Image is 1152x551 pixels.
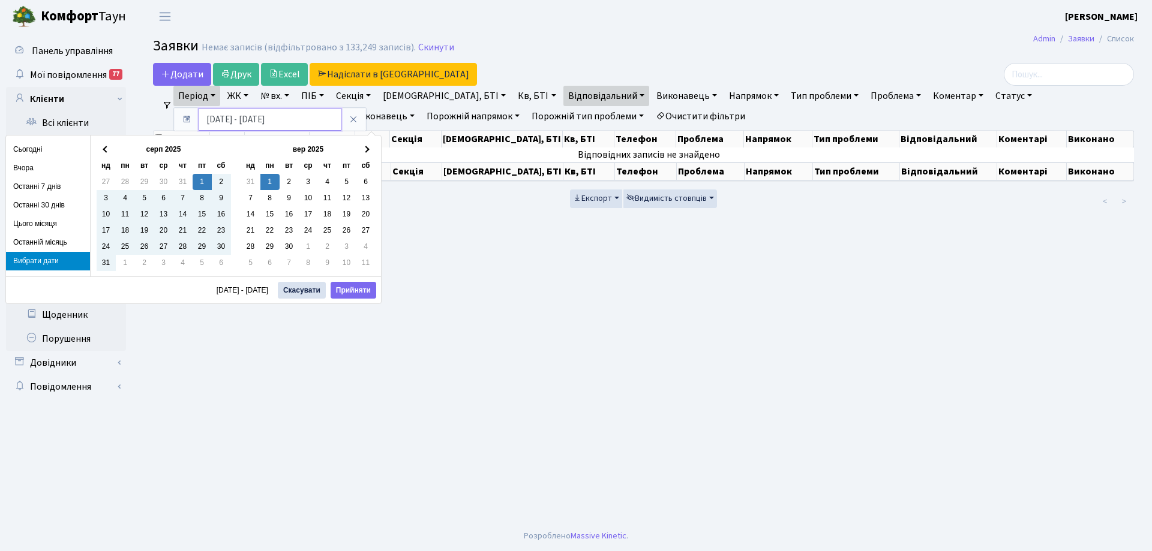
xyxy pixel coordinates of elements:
td: 25 [318,222,337,239]
td: 2 [135,255,154,271]
td: 30 [280,239,299,255]
td: 20 [356,206,376,222]
div: Немає записів (відфільтровано з 133,249 записів). [202,42,416,53]
td: 11 [318,190,337,206]
th: Виконано [1067,131,1134,147]
th: Кв, БТІ [563,162,615,180]
button: Прийняти [331,282,376,299]
td: 1 [116,255,135,271]
a: Повідомлення [6,375,126,399]
td: 7 [241,190,260,206]
a: Надіслати в [GEOGRAPHIC_DATA] [310,63,477,86]
li: Сьогодні [6,140,90,159]
li: Цього місяця [6,215,90,233]
th: Відповідальний [900,162,997,180]
a: ЖК [223,86,253,106]
th: ср [154,158,173,174]
a: [PERSON_NAME] [1065,10,1138,24]
th: Секція [390,131,442,147]
th: нд [241,158,260,174]
td: 22 [260,222,280,239]
td: 7 [280,255,299,271]
td: 30 [212,239,231,255]
td: 25 [116,239,135,255]
span: Панель управління [32,44,113,58]
th: Напрямок [745,162,812,180]
th: пт [337,158,356,174]
a: Тип проблеми [786,86,863,106]
span: Таун [41,7,126,27]
td: 9 [318,255,337,271]
li: Список [1094,32,1134,46]
a: Excel [261,63,308,86]
a: Друк [213,63,259,86]
td: 31 [173,174,193,190]
td: Відповідних записів не знайдено [154,147,1145,162]
td: 6 [260,255,280,271]
th: вер 2025 [260,141,356,158]
b: Комфорт [41,7,98,26]
th: пт [193,158,212,174]
th: Виконано [1067,162,1134,180]
a: Додати [153,63,211,86]
li: Вибрати дати [6,252,90,270]
td: 26 [135,239,154,255]
th: [DEMOGRAPHIC_DATA], БТІ [442,162,563,180]
a: Коментар [928,86,988,106]
td: 6 [212,255,231,271]
td: 29 [193,239,212,255]
td: 3 [97,190,116,206]
span: [DATE] - [DATE] [217,287,273,294]
span: Додати [161,68,203,81]
a: Порожній напрямок [422,106,524,127]
td: 27 [356,222,376,239]
a: № вх. [256,86,294,106]
td: 18 [116,222,135,239]
a: Massive Kinetic [571,529,626,542]
td: 10 [97,206,116,222]
a: ПІБ [296,86,329,106]
td: 2 [280,174,299,190]
td: 14 [241,206,260,222]
td: 1 [260,174,280,190]
td: 14 [173,206,193,222]
td: 21 [241,222,260,239]
th: Коментарі [997,131,1067,147]
th: пн [260,158,280,174]
th: серп 2025 [116,141,212,158]
td: 8 [260,190,280,206]
td: 5 [193,255,212,271]
td: 27 [154,239,173,255]
td: 30 [154,174,173,190]
button: Переключити навігацію [150,7,180,26]
a: Очистити фільтри [651,106,750,127]
td: 1 [299,239,318,255]
td: 1 [193,174,212,190]
td: 19 [135,222,154,239]
td: 20 [154,222,173,239]
th: Тип проблеми [812,131,900,147]
a: Порушення [6,327,126,351]
td: 16 [212,206,231,222]
th: сб [212,158,231,174]
td: 24 [97,239,116,255]
li: Вчора [6,159,90,177]
a: Виконавець [652,86,722,106]
td: 3 [299,174,318,190]
td: 31 [241,174,260,190]
td: 12 [337,190,356,206]
a: Напрямок [724,86,784,106]
td: 17 [97,222,116,239]
td: 28 [173,239,193,255]
a: Порожній тип проблеми [527,106,649,127]
td: 11 [116,206,135,222]
th: Телефон [615,162,677,180]
th: сб [356,158,376,174]
th: Секція [391,162,443,180]
td: 23 [212,222,231,239]
td: 8 [299,255,318,271]
th: Проблема [677,162,745,180]
td: 5 [241,255,260,271]
li: Останні 30 днів [6,196,90,215]
th: Проблема [676,131,744,147]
